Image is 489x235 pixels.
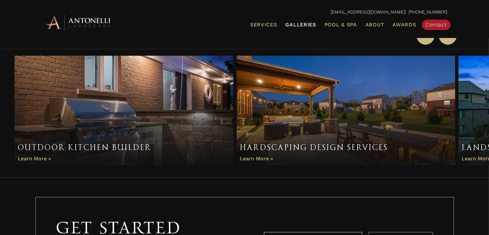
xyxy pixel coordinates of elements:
[422,20,451,30] a: Contact
[42,8,447,16] p: | [PHONE_NUMBER]
[286,22,316,28] span: Galleries
[331,9,405,14] a: [EMAIL_ADDRESS][DOMAIN_NAME]
[13,56,235,165] div: Item 1 of 3
[283,21,319,29] a: Galleries
[426,22,447,28] span: Contact
[14,56,233,165] a: Outdoor Kitchen Builder
[237,56,456,165] a: Hardscaping Design Services
[390,21,418,29] a: Awards
[392,22,416,28] span: Awards
[324,22,357,28] span: Pool & Spa
[235,56,457,165] div: Item 2 of 3
[322,21,360,29] a: Pool & Spa
[363,21,387,29] a: About
[42,14,113,31] img: Antonelli Horizontal Logo
[248,21,280,29] a: Services
[250,22,277,27] span: Services
[365,22,384,27] span: About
